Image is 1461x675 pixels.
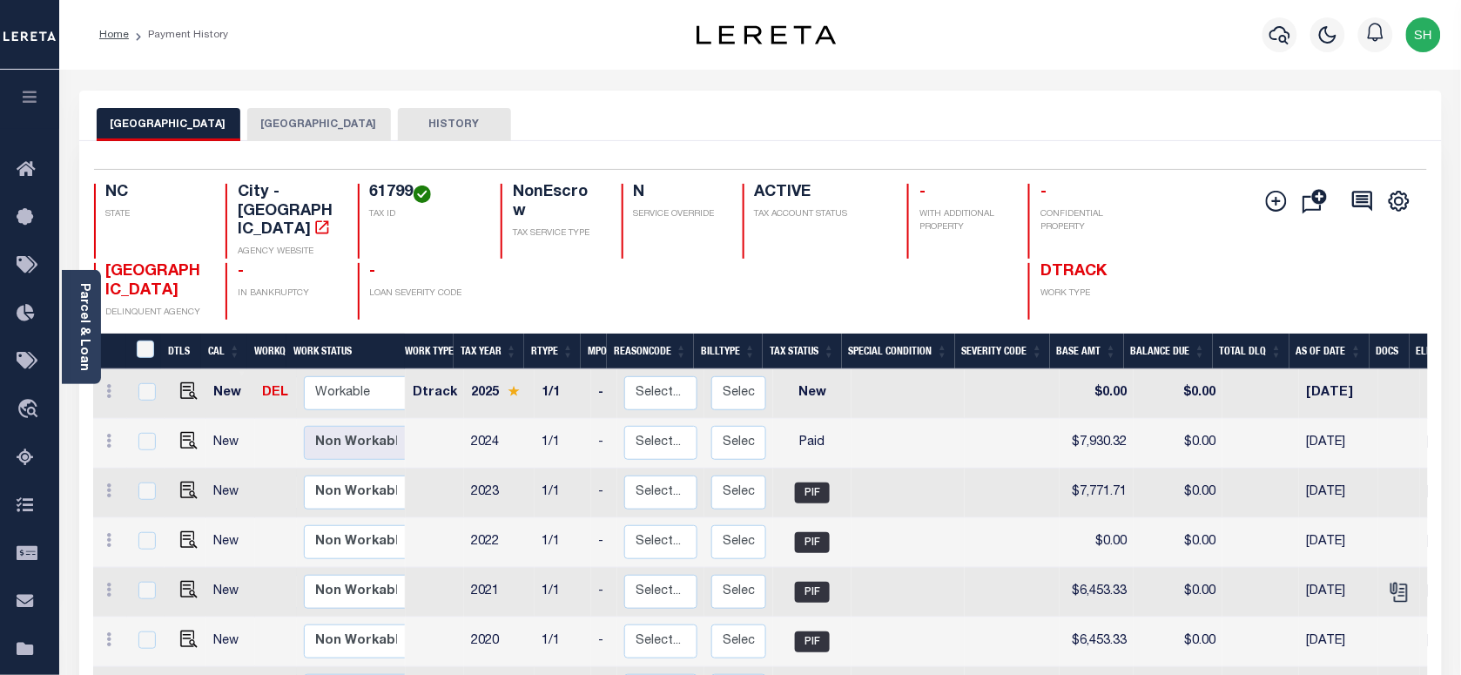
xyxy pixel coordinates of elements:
[238,264,244,280] span: -
[247,334,286,369] th: WorkQ
[126,334,162,369] th: &nbsp;
[1134,568,1222,618] td: $0.00
[97,108,240,141] button: [GEOGRAPHIC_DATA]
[795,631,830,652] span: PIF
[17,399,44,422] i: travel_explore
[238,184,337,240] h4: City - [GEOGRAPHIC_DATA]
[99,30,129,40] a: Home
[1040,185,1047,200] span: -
[591,419,617,469] td: -
[1060,419,1134,469] td: $7,930.32
[795,532,830,553] span: PIF
[955,334,1050,369] th: Severity Code: activate to sort column ascending
[591,469,617,518] td: -
[535,568,591,618] td: 1/1
[464,618,535,667] td: 2020
[454,334,524,369] th: Tax Year: activate to sort column ascending
[591,518,617,568] td: -
[1124,334,1213,369] th: Balance Due: activate to sort column ascending
[535,419,591,469] td: 1/1
[201,334,247,369] th: CAL: activate to sort column ascending
[106,264,201,299] span: [GEOGRAPHIC_DATA]
[464,419,535,469] td: 2024
[1299,618,1378,667] td: [DATE]
[398,108,511,141] button: HISTORY
[262,387,288,399] a: DEL
[634,208,722,221] p: SERVICE OVERRIDE
[1406,17,1441,52] img: svg+xml;base64,PHN2ZyB4bWxucz0iaHR0cDovL3d3dy53My5vcmcvMjAwMC9zdmciIHBvaW50ZXItZXZlbnRzPSJub25lIi...
[697,25,836,44] img: logo-dark.svg
[513,227,601,240] p: TAX SERVICE TYPE
[370,184,480,203] h4: 61799
[1060,618,1134,667] td: $6,453.33
[238,287,337,300] p: IN BANKRUPTCY
[1299,419,1378,469] td: [DATE]
[406,369,464,419] td: Dtrack
[1134,618,1222,667] td: $0.00
[1050,334,1124,369] th: Base Amt: activate to sort column ascending
[1060,518,1134,568] td: $0.00
[398,334,454,369] th: Work Type
[247,108,391,141] button: [GEOGRAPHIC_DATA]
[535,518,591,568] td: 1/1
[535,369,591,419] td: 1/1
[464,568,535,618] td: 2021
[524,334,581,369] th: RType: activate to sort column ascending
[206,419,254,469] td: New
[106,184,205,203] h4: NC
[1134,469,1222,518] td: $0.00
[508,386,520,397] img: Star.svg
[1060,568,1134,618] td: $6,453.33
[206,469,254,518] td: New
[161,334,201,369] th: DTLS
[370,208,480,221] p: TAX ID
[755,184,887,203] h4: ACTIVE
[286,334,405,369] th: Work Status
[1134,369,1222,419] td: $0.00
[1040,287,1140,300] p: WORK TYPE
[1370,334,1411,369] th: Docs
[1289,334,1370,369] th: As of Date: activate to sort column ascending
[694,334,763,369] th: BillType: activate to sort column ascending
[773,419,852,469] td: Paid
[763,334,842,369] th: Tax Status: activate to sort column ascending
[795,483,830,503] span: PIF
[1299,518,1378,568] td: [DATE]
[77,283,90,371] a: Parcel & Loan
[206,518,254,568] td: New
[206,369,254,419] td: New
[535,618,591,667] td: 1/1
[129,27,228,43] li: Payment History
[464,369,535,419] td: 2025
[795,582,830,603] span: PIF
[591,618,617,667] td: -
[1060,369,1134,419] td: $0.00
[1040,264,1107,280] span: DTRACK
[755,208,887,221] p: TAX ACCOUNT STATUS
[106,208,205,221] p: STATE
[634,184,722,203] h4: N
[1134,518,1222,568] td: $0.00
[106,307,205,320] p: DELINQUENT AGENCY
[1299,369,1378,419] td: [DATE]
[370,287,480,300] p: LOAN SEVERITY CODE
[93,334,126,369] th: &nbsp;&nbsp;&nbsp;&nbsp;&nbsp;&nbsp;&nbsp;&nbsp;&nbsp;&nbsp;
[1060,469,1134,518] td: $7,771.71
[773,369,852,419] td: New
[1213,334,1289,369] th: Total DLQ: activate to sort column ascending
[919,185,926,200] span: -
[370,264,376,280] span: -
[513,184,601,221] h4: NonEscrow
[238,246,337,259] p: AGENCY WEBSITE
[1299,568,1378,618] td: [DATE]
[464,518,535,568] td: 2022
[206,568,254,618] td: New
[535,469,591,518] td: 1/1
[464,469,535,518] td: 2023
[1299,469,1378,518] td: [DATE]
[591,369,617,419] td: -
[591,568,617,618] td: -
[581,334,607,369] th: MPO
[1040,208,1140,234] p: CONFIDENTIAL PROPERTY
[206,618,254,667] td: New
